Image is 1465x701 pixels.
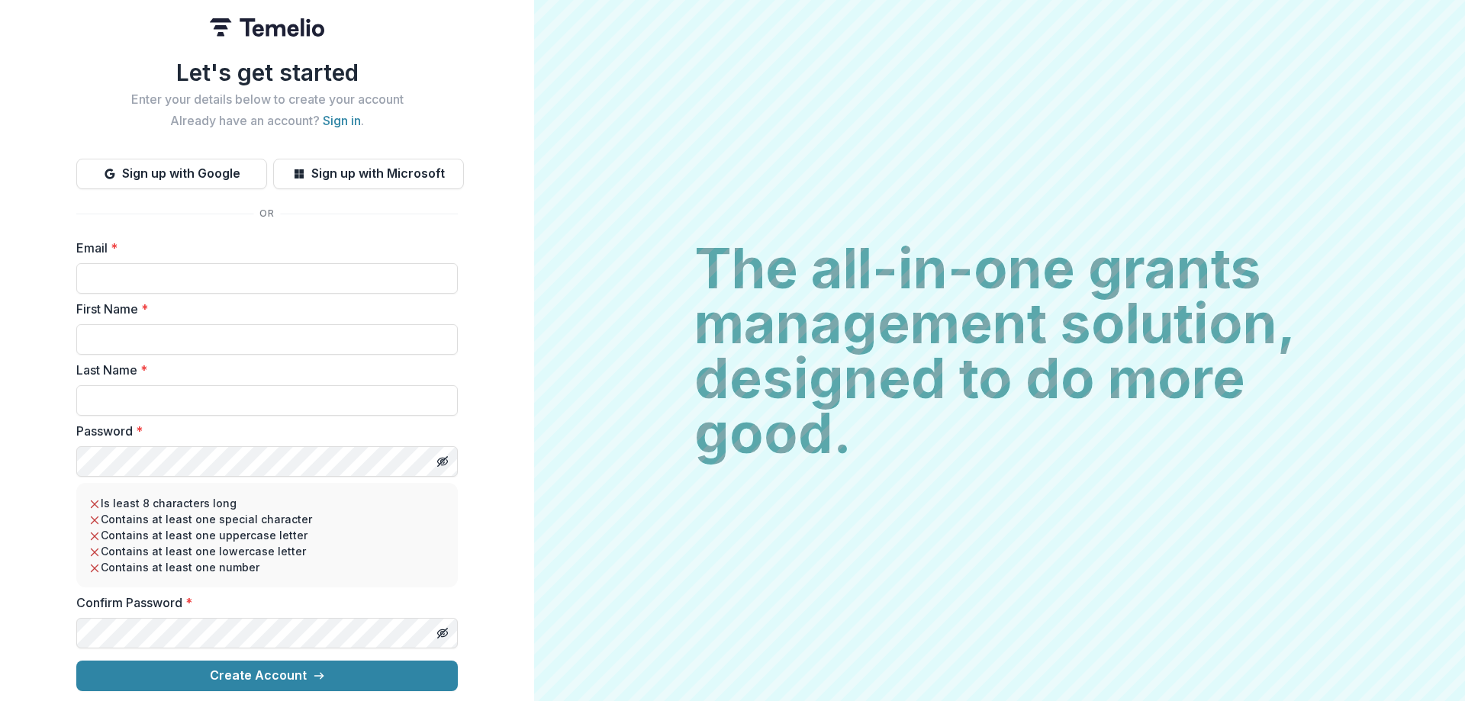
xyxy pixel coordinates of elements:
[76,92,458,107] h2: Enter your details below to create your account
[76,59,458,86] h1: Let's get started
[430,621,455,645] button: Toggle password visibility
[273,159,464,189] button: Sign up with Microsoft
[430,449,455,474] button: Toggle password visibility
[76,300,449,318] label: First Name
[89,527,446,543] li: Contains at least one uppercase letter
[89,511,446,527] li: Contains at least one special character
[89,495,446,511] li: Is least 8 characters long
[210,18,324,37] img: Temelio
[89,543,446,559] li: Contains at least one lowercase letter
[76,593,449,612] label: Confirm Password
[76,239,449,257] label: Email
[76,661,458,691] button: Create Account
[89,559,446,575] li: Contains at least one number
[76,114,458,128] h2: Already have an account? .
[323,113,361,128] a: Sign in
[76,361,449,379] label: Last Name
[76,422,449,440] label: Password
[76,159,267,189] button: Sign up with Google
